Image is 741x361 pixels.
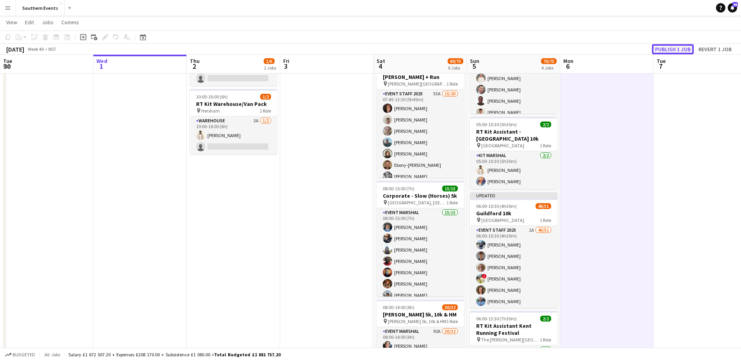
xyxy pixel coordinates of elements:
[470,192,557,308] app-job-card: Updated06:00-10:30 (4h30m)46/51Guildford 10k [GEOGRAPHIC_DATA]1 RoleEvent Staff 20251A46/5106:00-...
[657,57,666,64] span: Tue
[25,19,34,26] span: Edit
[540,122,551,127] span: 2/2
[260,108,271,114] span: 1 Role
[190,116,277,154] app-card-role: Warehouse3A1/210:00-16:00 (6h)[PERSON_NAME]
[16,0,65,16] button: Southern Events
[260,94,271,100] span: 1/2
[541,65,556,71] div: 4 Jobs
[540,143,551,148] span: 1 Role
[470,210,557,217] h3: Guildford 10k
[377,89,464,331] app-card-role: Event Staff 202555A15/2007:45-13:30 (5h45m)[PERSON_NAME][PERSON_NAME][PERSON_NAME][PERSON_NAME][P...
[470,128,557,142] h3: RT Kit Assistant - [GEOGRAPHIC_DATA] 10k
[540,316,551,322] span: 2/2
[68,352,280,357] div: Salary £1 672 507.20 + Expenses £208 170.00 + Subsistence £1 080.00 =
[48,46,56,52] div: BST
[536,203,551,209] span: 46/51
[190,100,277,107] h3: RT Kit Warehouse/Van Pack
[189,62,200,71] span: 2
[695,44,735,54] button: Revert 1 job
[43,352,62,357] span: All jobs
[470,117,557,189] app-job-card: 05:00-10:30 (5h30m)2/2RT Kit Assistant - [GEOGRAPHIC_DATA] 10k [GEOGRAPHIC_DATA]1 RoleKit Marshal...
[469,62,479,71] span: 5
[377,192,464,199] h3: Corporate - Slow (Horses) 5k
[283,57,289,64] span: Fri
[562,62,573,71] span: 6
[61,19,79,26] span: Comms
[383,304,414,310] span: 08:00-14:00 (6h)
[481,217,524,223] span: [GEOGRAPHIC_DATA]
[470,57,479,64] span: Sun
[2,62,12,71] span: 30
[39,17,57,27] a: Jobs
[470,322,557,336] h3: RT Kit Assistant Kent Running Festival
[655,62,666,71] span: 7
[201,108,220,114] span: Hersham
[652,44,694,54] button: Publish 1 job
[482,274,487,279] span: !
[476,122,517,127] span: 05:00-10:30 (5h30m)
[22,17,37,27] a: Edit
[476,316,517,322] span: 06:00-13:30 (7h30m)
[470,151,557,189] app-card-role: Kit Marshal2/205:00-10:30 (5h30m)[PERSON_NAME][PERSON_NAME]
[541,58,557,64] span: 70/75
[12,352,35,357] span: Budgeted
[481,143,524,148] span: [GEOGRAPHIC_DATA]
[476,203,517,209] span: 06:00-10:30 (4h30m)
[214,352,280,357] span: Total Budgeted £1 881 757.20
[96,57,107,64] span: Wed
[540,217,551,223] span: 1 Role
[442,304,458,310] span: 30/32
[6,45,24,53] div: [DATE]
[95,62,107,71] span: 1
[264,65,276,71] div: 2 Jobs
[190,57,200,64] span: Thu
[42,19,54,26] span: Jobs
[388,318,446,324] span: [PERSON_NAME] 5k, 10k & HM
[26,46,45,52] span: Week 40
[282,62,289,71] span: 3
[388,81,446,87] span: [PERSON_NAME][GEOGRAPHIC_DATA], [GEOGRAPHIC_DATA], [GEOGRAPHIC_DATA]
[448,65,463,71] div: 6 Jobs
[481,337,540,343] span: The [PERSON_NAME][GEOGRAPHIC_DATA]
[446,200,458,206] span: 1 Role
[383,186,414,191] span: 08:00-15:00 (7h)
[563,57,573,64] span: Mon
[377,181,464,297] app-job-card: 08:00-15:00 (7h)15/15Corporate - Slow (Horses) 5k [GEOGRAPHIC_DATA], [GEOGRAPHIC_DATA]1 RoleEvent...
[6,19,17,26] span: View
[728,3,737,13] a: 46
[3,17,20,27] a: View
[377,311,464,318] h3: [PERSON_NAME] 5k, 10k & HM
[377,57,385,64] span: Sat
[446,81,458,87] span: 1 Role
[375,62,385,71] span: 4
[732,2,738,7] span: 46
[3,57,12,64] span: Tue
[540,337,551,343] span: 1 Role
[448,58,463,64] span: 60/75
[442,186,458,191] span: 15/15
[196,94,228,100] span: 10:00-16:00 (6h)
[264,58,275,64] span: 1/6
[58,17,82,27] a: Comms
[190,89,277,154] app-job-card: 10:00-16:00 (6h)1/2RT Kit Warehouse/Van Pack Hersham1 RoleWarehouse3A1/210:00-16:00 (6h)[PERSON_N...
[388,200,446,206] span: [GEOGRAPHIC_DATA], [GEOGRAPHIC_DATA]
[4,350,36,359] button: Budgeted
[446,318,458,324] span: 1 Role
[377,73,464,80] h3: [PERSON_NAME] + Run
[377,62,464,178] app-job-card: 07:45-13:30 (5h45m)15/20[PERSON_NAME] + Run [PERSON_NAME][GEOGRAPHIC_DATA], [GEOGRAPHIC_DATA], [G...
[470,192,557,198] div: Updated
